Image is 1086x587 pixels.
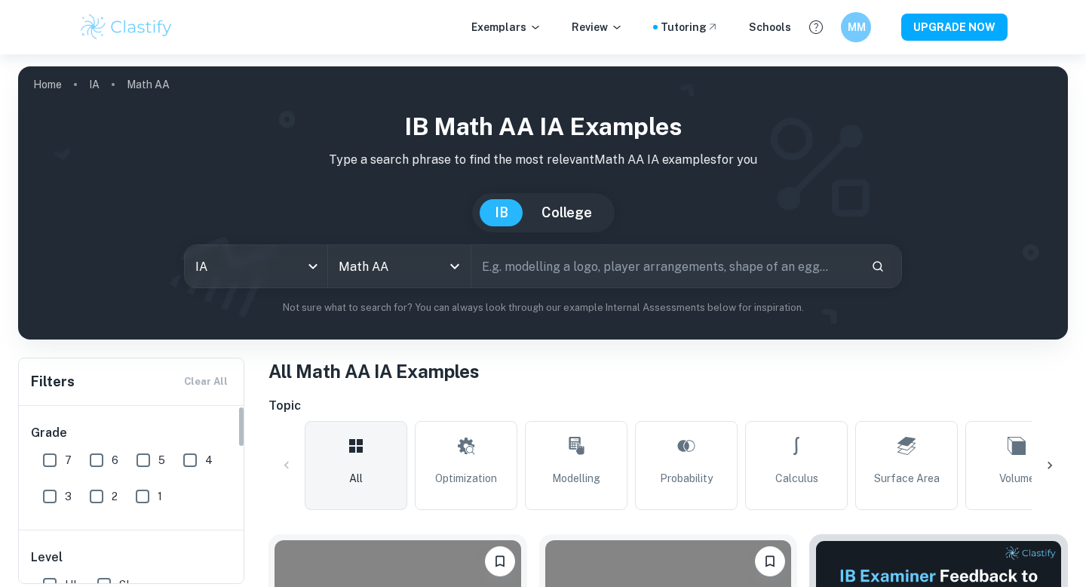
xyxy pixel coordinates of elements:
h6: Topic [268,397,1068,415]
h6: Level [31,549,233,567]
span: All [349,470,363,487]
span: Surface Area [874,470,940,487]
img: Clastify logo [78,12,174,42]
button: College [526,199,607,226]
h1: IB Math AA IA examples [30,109,1056,145]
button: Open [444,256,465,277]
h6: Grade [31,424,233,442]
p: Exemplars [471,19,541,35]
p: Type a search phrase to find the most relevant Math AA IA examples for you [30,151,1056,169]
span: Calculus [775,470,818,487]
p: Review [572,19,623,35]
a: Schools [749,19,791,35]
span: 2 [112,488,118,505]
div: IA [185,245,327,287]
span: 1 [158,488,162,505]
span: 4 [205,452,213,469]
span: 5 [158,452,165,469]
h6: MM [848,19,865,35]
button: Bookmark [755,546,785,576]
button: IB [480,199,523,226]
button: Search [865,254,891,279]
button: Help and Feedback [803,14,829,40]
a: IA [89,74,100,95]
p: Not sure what to search for? You can always look through our example Internal Assessments below f... [30,300,1056,315]
span: Probability [660,470,713,487]
img: profile cover [18,66,1068,340]
span: Modelling [552,470,600,487]
input: E.g. modelling a logo, player arrangements, shape of an egg... [471,245,859,287]
button: UPGRADE NOW [901,14,1008,41]
button: Bookmark [485,546,515,576]
span: 3 [65,488,72,505]
a: Tutoring [661,19,719,35]
span: Optimization [435,470,497,487]
span: 6 [112,452,118,469]
span: 7 [65,452,72,469]
span: Volume [999,470,1035,487]
h6: Filters [31,371,75,392]
p: Math AA [127,76,170,93]
a: Home [33,74,62,95]
h1: All Math AA IA Examples [268,358,1068,385]
button: MM [841,12,871,42]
